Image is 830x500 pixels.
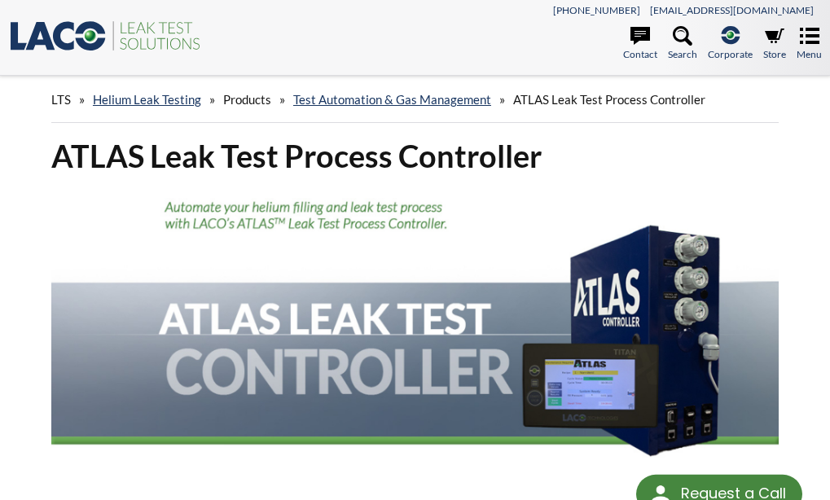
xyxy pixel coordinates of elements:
span: Corporate [708,46,753,62]
img: Header showing an ATLAS controller [51,189,779,480]
a: Test Automation & Gas Management [293,92,491,107]
a: Store [763,26,786,62]
a: Helium Leak Testing [93,92,201,107]
h1: ATLAS Leak Test Process Controller [51,136,779,176]
a: [PHONE_NUMBER] [553,4,640,16]
a: Search [668,26,697,62]
a: Menu [797,26,822,62]
div: » » » » [51,77,779,123]
a: Contact [623,26,657,62]
a: [EMAIL_ADDRESS][DOMAIN_NAME] [650,4,814,16]
span: LTS [51,92,71,107]
span: ATLAS Leak Test Process Controller [513,92,705,107]
span: Products [223,92,271,107]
